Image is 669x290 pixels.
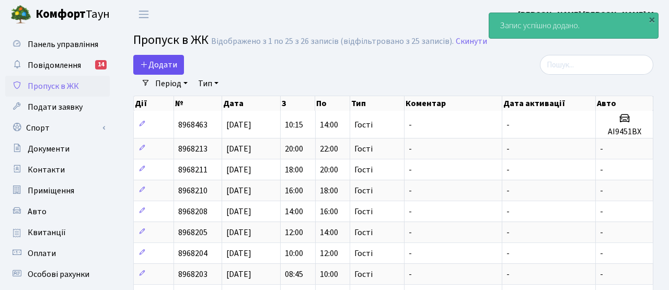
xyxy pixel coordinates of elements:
span: 10:00 [320,269,338,280]
span: 14:00 [285,206,303,217]
span: - [600,248,603,259]
span: Приміщення [28,185,74,196]
span: Гості [354,228,373,237]
span: - [409,206,412,217]
span: 12:00 [320,248,338,259]
span: [DATE] [226,269,251,280]
span: 8968203 [178,269,207,280]
span: - [600,185,603,196]
span: Гості [354,166,373,174]
a: Приміщення [5,180,110,201]
a: [PERSON_NAME] [PERSON_NAME] М. [518,8,656,21]
a: Оплати [5,243,110,264]
span: Авто [28,206,47,217]
th: Дата активації [502,96,596,111]
span: Таун [36,6,110,24]
span: Гості [354,207,373,216]
a: Квитанції [5,222,110,243]
span: Гості [354,270,373,279]
span: 14:00 [320,227,338,238]
a: Повідомлення14 [5,55,110,76]
span: 8968208 [178,206,207,217]
span: - [409,269,412,280]
span: 22:00 [320,143,338,155]
h5: АІ9451ВХ [600,127,649,137]
a: Додати [133,55,184,75]
span: - [600,206,603,217]
span: - [506,185,510,196]
button: Переключити навігацію [131,6,157,23]
span: - [409,227,412,238]
span: [DATE] [226,185,251,196]
span: 8968211 [178,164,207,176]
div: × [647,14,657,25]
th: Тип [350,96,405,111]
span: Гості [354,187,373,195]
span: - [506,269,510,280]
span: 18:00 [320,185,338,196]
span: 14:00 [320,119,338,131]
b: Комфорт [36,6,86,22]
span: - [409,119,412,131]
span: - [600,227,603,238]
div: Відображено з 1 по 25 з 26 записів (відфільтровано з 25 записів). [211,37,454,47]
a: Авто [5,201,110,222]
a: Контакти [5,159,110,180]
span: 12:00 [285,227,303,238]
span: - [600,269,603,280]
a: Тип [194,75,223,92]
span: - [409,164,412,176]
th: З [281,96,316,111]
span: - [506,227,510,238]
span: - [506,248,510,259]
span: [DATE] [226,206,251,217]
span: - [506,164,510,176]
span: - [409,185,412,196]
span: Контакти [28,164,65,176]
a: Спорт [5,118,110,138]
th: Коментар [405,96,502,111]
a: Скинути [456,37,487,47]
span: Гості [354,249,373,258]
span: Особові рахунки [28,269,89,280]
span: - [506,119,510,131]
span: Повідомлення [28,60,81,71]
a: Панель управління [5,34,110,55]
span: 8968210 [178,185,207,196]
img: logo.png [10,4,31,25]
span: - [409,143,412,155]
span: [DATE] [226,143,251,155]
span: 20:00 [285,143,303,155]
span: 10:15 [285,119,303,131]
b: [PERSON_NAME] [PERSON_NAME] М. [518,9,656,20]
a: Пропуск в ЖК [5,76,110,97]
span: [DATE] [226,164,251,176]
span: Додати [140,59,177,71]
span: Пропуск в ЖК [133,31,209,49]
span: Документи [28,143,70,155]
span: 20:00 [320,164,338,176]
span: Пропуск в ЖК [28,80,79,92]
span: [DATE] [226,248,251,259]
span: 8968213 [178,143,207,155]
div: 14 [95,60,107,69]
th: Дата [222,96,281,111]
th: По [315,96,350,111]
span: - [506,206,510,217]
span: Гості [354,121,373,129]
a: Документи [5,138,110,159]
span: Квитанції [28,227,66,238]
th: Дії [134,96,174,111]
span: 16:00 [285,185,303,196]
span: 8968205 [178,227,207,238]
span: Гості [354,145,373,153]
span: Оплати [28,248,56,259]
a: Подати заявку [5,97,110,118]
span: 18:00 [285,164,303,176]
span: - [600,143,603,155]
a: Період [151,75,192,92]
span: 8968204 [178,248,207,259]
a: Особові рахунки [5,264,110,285]
span: Панель управління [28,39,98,50]
span: - [600,164,603,176]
